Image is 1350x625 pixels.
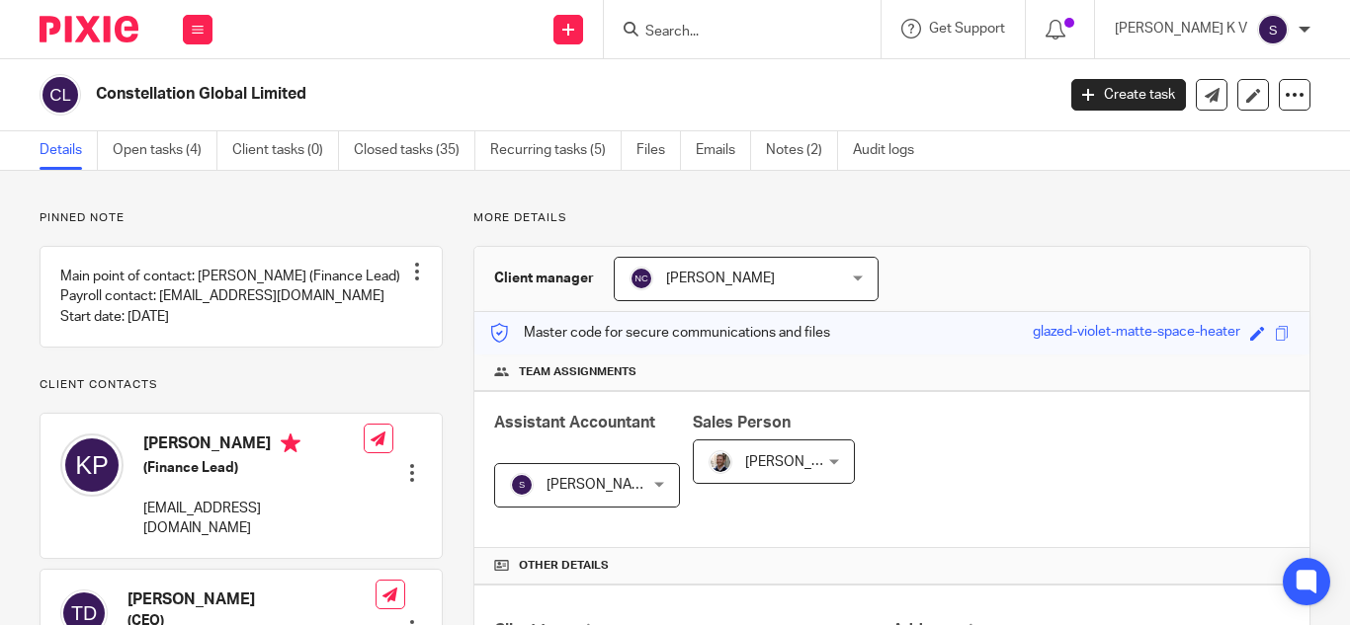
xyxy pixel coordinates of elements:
p: Master code for secure communications and files [489,323,830,343]
p: Pinned note [40,210,443,226]
a: Client tasks (0) [232,131,339,170]
h5: (Finance Lead) [143,458,364,478]
h3: Client manager [494,269,594,288]
span: Assistant Accountant [494,415,655,430]
a: Notes (2) [766,131,838,170]
span: [PERSON_NAME] [666,272,775,285]
span: Sales Person [693,415,791,430]
a: Details [40,131,98,170]
img: svg%3E [60,433,124,497]
p: [PERSON_NAME] K V [1115,19,1247,39]
span: [PERSON_NAME] [745,455,854,469]
input: Search [643,24,821,41]
i: Primary [281,433,300,453]
a: Audit logs [853,131,929,170]
img: Pixie [40,16,138,42]
h4: [PERSON_NAME] [143,433,364,458]
a: Recurring tasks (5) [490,131,622,170]
p: Client contacts [40,377,443,393]
a: Emails [696,131,751,170]
a: Open tasks (4) [113,131,217,170]
a: Closed tasks (35) [354,131,475,170]
span: Get Support [929,22,1005,36]
img: Matt%20Circle.png [709,450,732,474]
h2: Constellation Global Limited [96,84,853,105]
img: svg%3E [630,267,653,290]
span: Team assignments [519,364,636,380]
img: svg%3E [1257,14,1289,45]
p: More details [473,210,1310,226]
img: svg%3E [40,74,81,116]
h4: [PERSON_NAME] [127,589,376,610]
a: Files [636,131,681,170]
a: Create task [1071,79,1186,111]
div: glazed-violet-matte-space-heater [1033,322,1240,345]
span: Other details [519,558,609,574]
img: svg%3E [510,473,534,497]
span: [PERSON_NAME] K V [547,478,679,492]
p: [EMAIL_ADDRESS][DOMAIN_NAME] [143,499,364,539]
